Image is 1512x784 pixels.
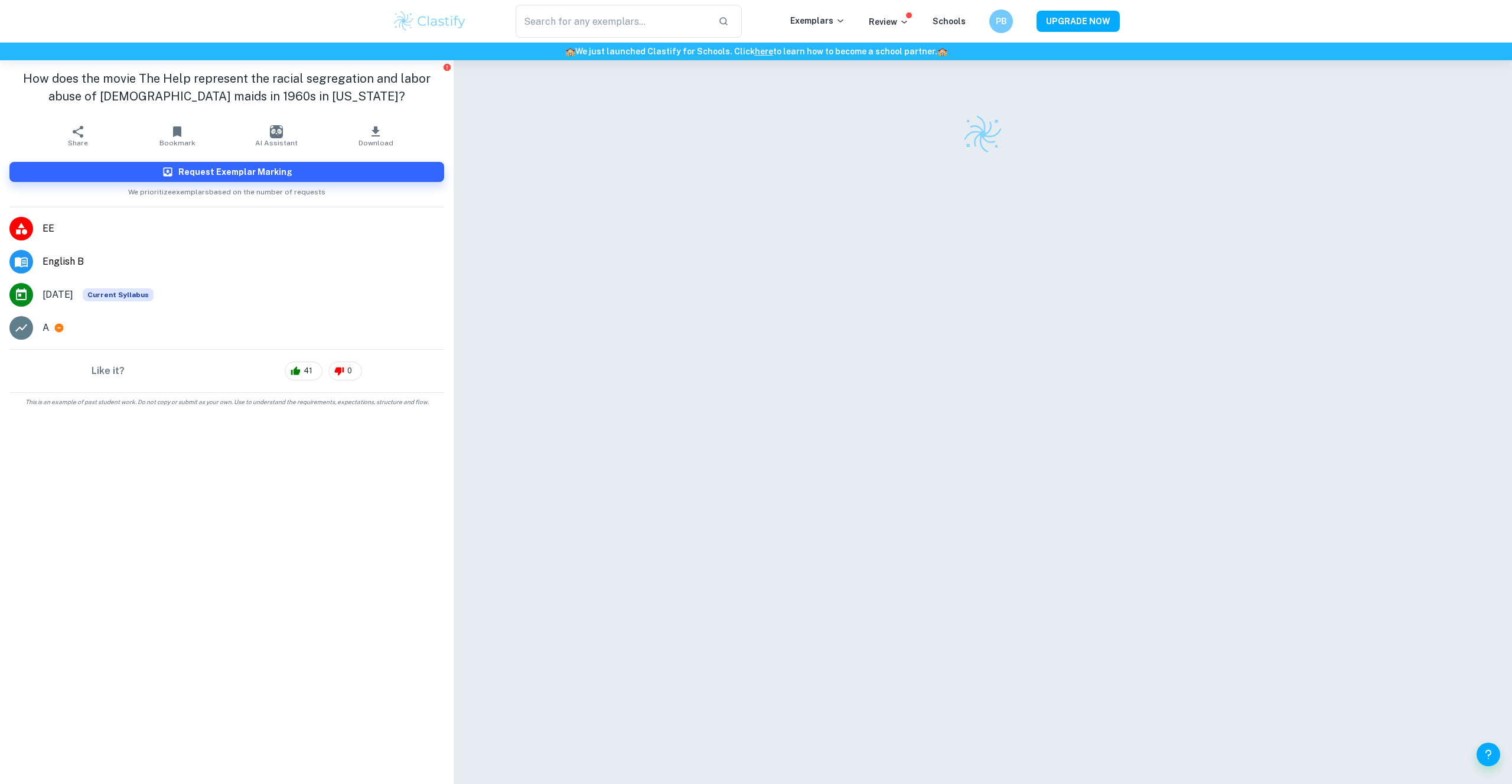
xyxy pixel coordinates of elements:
button: Share [28,119,128,152]
h6: Like it? [92,364,125,378]
span: This is an example of past student work. Do not copy or submit as your own. Use to understand the... [5,398,449,406]
span: Share [68,139,88,147]
span: 🏫 [937,47,947,56]
h1: How does the movie The Help represent the racial segregation and labor abuse of [DEMOGRAPHIC_DATA... [9,70,444,105]
span: 🏫 [565,47,575,56]
span: Current Syllabus [83,288,154,301]
button: PB [989,9,1013,33]
span: English B [43,255,444,269]
button: UPGRADE NOW [1037,11,1120,32]
button: Help and Feedback [1477,743,1500,766]
p: A [43,321,49,335]
h6: Request Exemplar Marking [178,165,292,178]
div: This exemplar is based on the current syllabus. Feel free to refer to it for inspiration/ideas wh... [83,288,154,301]
img: Clastify logo [392,9,467,33]
div: 41 [285,362,322,380]
span: Download [359,139,393,147]
span: AI Assistant [255,139,298,147]
p: Review [869,15,909,28]
h6: PB [995,15,1008,28]
img: Clastify logo [962,113,1003,155]
span: We prioritize exemplars based on the number of requests [128,182,325,197]
a: Schools [933,17,966,26]
button: Bookmark [128,119,227,152]
input: Search for any exemplars... [516,5,709,38]
img: AI Assistant [270,125,283,138]
button: Report issue [442,63,451,71]
button: Request Exemplar Marking [9,162,444,182]
span: [DATE] [43,288,73,302]
p: Exemplars [790,14,845,27]
span: Bookmark [159,139,195,147]
a: here [755,47,773,56]
h6: We just launched Clastify for Schools. Click to learn how to become a school partner. [2,45,1510,58]
span: 0 [341,365,359,377]
span: EE [43,222,444,236]
div: 0 [328,362,362,380]
span: 41 [297,365,319,377]
button: Download [326,119,425,152]
button: AI Assistant [227,119,326,152]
